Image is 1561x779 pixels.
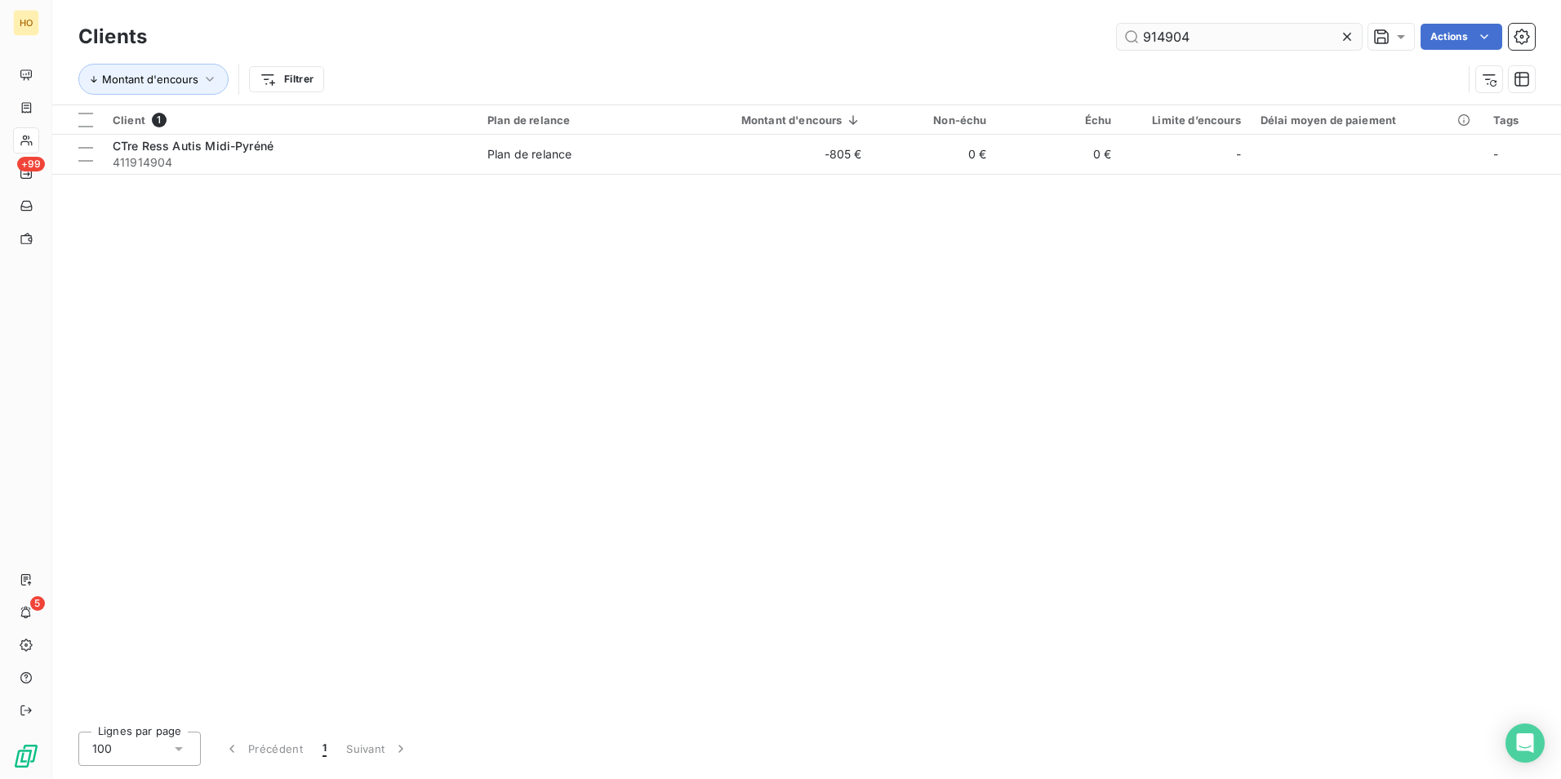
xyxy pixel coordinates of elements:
td: -805 € [681,135,872,174]
div: Délai moyen de paiement [1261,114,1474,127]
div: Tags [1493,114,1551,127]
span: +99 [17,157,45,171]
div: Plan de relance [487,146,571,162]
button: 1 [313,732,336,766]
input: Rechercher [1117,24,1362,50]
h3: Clients [78,22,147,51]
span: CTre Ress Autis Midi-Pyréné [113,139,274,153]
button: Montant d'encours [78,64,229,95]
span: 411914904 [113,154,468,171]
span: 1 [322,741,327,757]
span: Montant d'encours [102,73,198,86]
td: 0 € [996,135,1121,174]
div: Montant d'encours [691,114,862,127]
div: Échu [1006,114,1111,127]
span: 1 [152,113,167,127]
div: HO [13,10,39,36]
span: 5 [30,596,45,611]
span: Client [113,114,145,127]
div: Limite d’encours [1131,114,1240,127]
span: - [1493,147,1498,161]
td: 0 € [871,135,996,174]
div: Non-échu [881,114,986,127]
div: Plan de relance [487,114,671,127]
button: Précédent [214,732,313,766]
span: - [1236,146,1241,162]
button: Filtrer [249,66,324,92]
div: Open Intercom Messenger [1505,723,1545,763]
span: 100 [92,741,112,757]
button: Suivant [336,732,419,766]
button: Actions [1421,24,1502,50]
img: Logo LeanPay [13,743,39,769]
